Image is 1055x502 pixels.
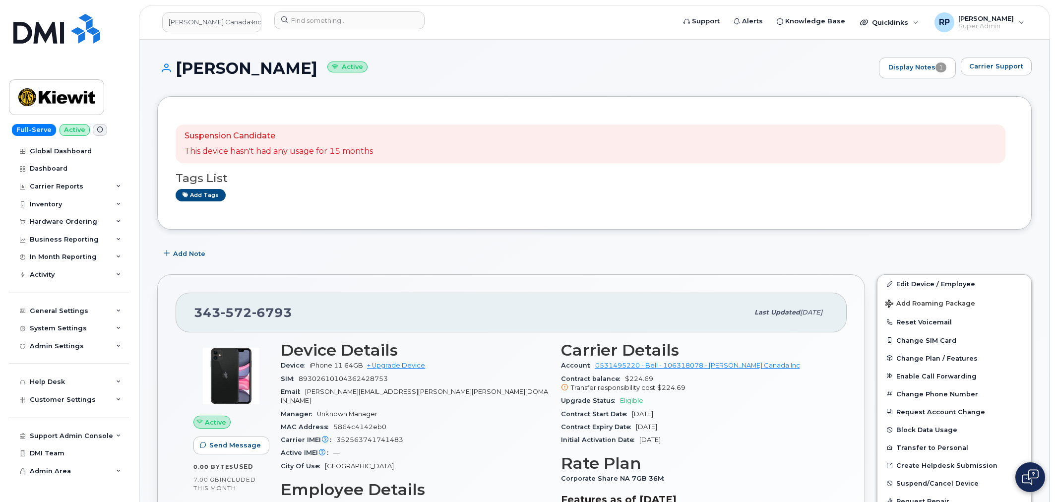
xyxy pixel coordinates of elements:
p: Suspension Candidate [185,130,373,142]
h3: Rate Plan [561,454,829,472]
span: 352563741741483 [336,436,403,443]
button: Add Note [157,245,214,262]
span: 6793 [252,305,292,320]
span: Send Message [209,440,261,450]
span: Suspend/Cancel Device [896,480,979,487]
span: 1 [935,63,946,72]
button: Enable Call Forwarding [877,367,1031,385]
a: 0531495220 - Bell - 106318078 - [PERSON_NAME] Canada Inc [595,362,800,369]
a: Create Helpdesk Submission [877,456,1031,474]
img: Open chat [1022,469,1039,485]
span: [DATE] [636,423,657,431]
a: + Upgrade Device [367,362,425,369]
button: Reset Voicemail [877,313,1031,331]
button: Change SIM Card [877,331,1031,349]
a: Edit Device / Employee [877,275,1031,293]
span: Initial Activation Date [561,436,639,443]
span: Transfer responsibility cost [571,384,655,391]
button: Request Account Change [877,403,1031,421]
h3: Carrier Details [561,341,829,359]
span: Upgrade Status [561,397,620,404]
span: Last updated [754,309,800,316]
button: Carrier Support [961,58,1032,75]
span: 7.00 GB [193,476,220,483]
span: Unknown Manager [317,410,377,418]
span: Carrier Support [969,62,1023,71]
span: [DATE] [800,309,822,316]
span: [GEOGRAPHIC_DATA] [325,462,394,470]
span: Add Note [173,249,205,258]
span: Active [205,418,226,427]
img: iPhone_11.jpg [201,346,261,406]
span: Enable Call Forwarding [896,372,977,379]
p: This device hasn't had any usage for 15 months [185,146,373,157]
span: — [333,449,340,456]
span: Contract Start Date [561,410,632,418]
button: Block Data Usage [877,421,1031,439]
span: Corporate Share NA 7GB 36M [561,475,669,482]
span: 89302610104362428753 [299,375,388,382]
span: [DATE] [632,410,653,418]
a: Display Notes1 [879,58,956,78]
a: Add tags [176,189,226,201]
span: Add Roaming Package [885,300,975,309]
small: Active [327,62,368,73]
h3: Tags List [176,172,1013,185]
span: MAC Address [281,423,333,431]
span: Device [281,362,310,369]
span: [PERSON_NAME][EMAIL_ADDRESS][PERSON_NAME][PERSON_NAME][DOMAIN_NAME] [281,388,548,404]
span: included this month [193,476,256,492]
span: Email [281,388,305,395]
button: Suspend/Cancel Device [877,474,1031,492]
button: Send Message [193,437,269,454]
span: $224.69 [657,384,685,391]
span: 5864c4142eb0 [333,423,386,431]
span: Contract balance [561,375,625,382]
h3: Employee Details [281,481,549,499]
h1: [PERSON_NAME] [157,60,874,77]
span: used [234,463,253,470]
span: 572 [221,305,252,320]
button: Transfer to Personal [877,439,1031,456]
span: 0.00 Bytes [193,463,234,470]
span: Carrier IMEI [281,436,336,443]
span: 343 [194,305,292,320]
span: $224.69 [561,375,829,393]
span: Manager [281,410,317,418]
span: City Of Use [281,462,325,470]
span: [DATE] [639,436,661,443]
span: Active IMEI [281,449,333,456]
span: Change Plan / Features [896,354,978,362]
button: Change Plan / Features [877,349,1031,367]
span: Account [561,362,595,369]
span: SIM [281,375,299,382]
span: Contract Expiry Date [561,423,636,431]
h3: Device Details [281,341,549,359]
button: Change Phone Number [877,385,1031,403]
span: iPhone 11 64GB [310,362,363,369]
span: Eligible [620,397,643,404]
button: Add Roaming Package [877,293,1031,313]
